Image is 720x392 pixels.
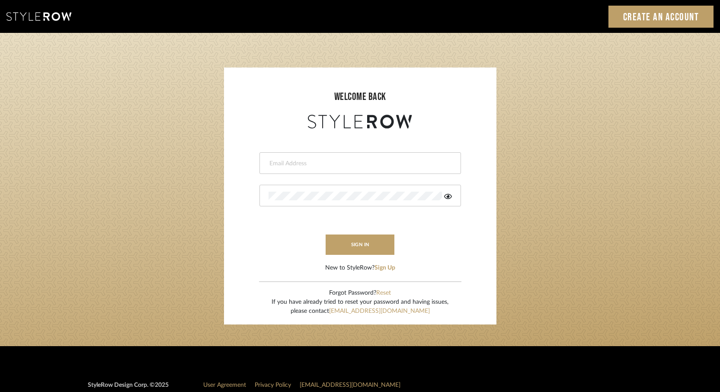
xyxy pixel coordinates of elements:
[272,298,448,316] div: If you have already tried to reset your password and having issues, please contact
[203,382,246,388] a: User Agreement
[376,289,391,298] button: Reset
[326,235,395,255] button: sign in
[374,263,395,273] button: Sign Up
[325,263,395,273] div: New to StyleRow?
[255,382,291,388] a: Privacy Policy
[300,382,400,388] a: [EMAIL_ADDRESS][DOMAIN_NAME]
[233,89,488,105] div: welcome back
[272,289,448,298] div: Forgot Password?
[269,159,450,168] input: Email Address
[329,308,430,314] a: [EMAIL_ADDRESS][DOMAIN_NAME]
[608,6,714,28] a: Create an Account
